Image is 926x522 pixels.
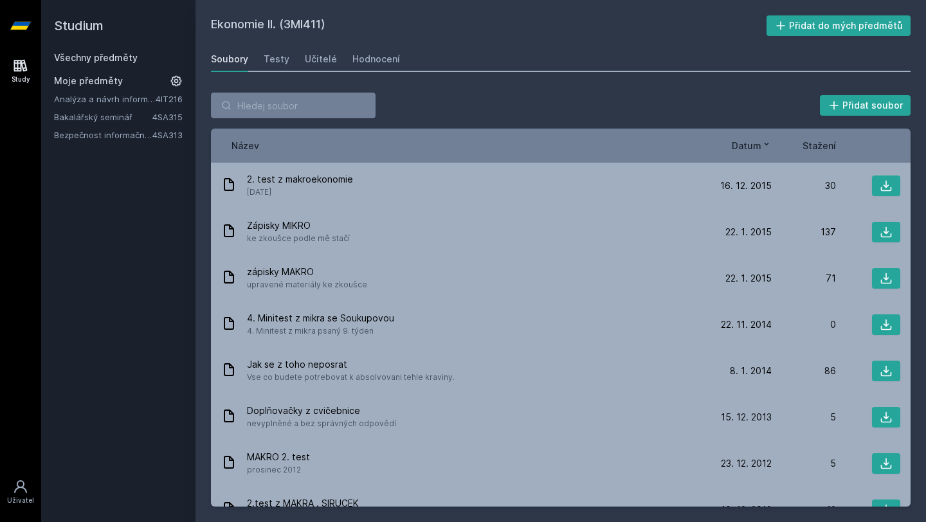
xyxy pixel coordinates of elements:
[305,53,337,66] div: Učitelé
[247,325,394,337] span: 4. Minitest z mikra psaný 9. týden
[725,272,772,285] span: 22. 1. 2015
[54,111,152,123] a: Bakalářský seminář
[247,497,359,510] span: 2.test z MAKRA . SIRUCEK
[725,226,772,239] span: 22. 1. 2015
[12,75,30,84] div: Study
[247,417,396,430] span: nevyplněné a bez správných odpovědí
[820,95,911,116] button: Přidat soubor
[247,371,455,384] span: Vse co budete potrebovat k absolvovani tehle kraviny.
[152,130,183,140] a: 4SA313
[247,232,350,245] span: ke zkoušce podle mě stačí
[54,75,123,87] span: Moje předměty
[732,139,761,152] span: Datum
[732,139,772,152] button: Datum
[721,318,772,331] span: 22. 11. 2014
[247,265,367,278] span: zápisky MAKRO
[264,53,289,66] div: Testy
[352,46,400,72] a: Hodnocení
[54,93,156,105] a: Analýza a návrh informačních systémů
[247,451,310,464] span: MAKRO 2. test
[720,179,772,192] span: 16. 12. 2015
[352,53,400,66] div: Hodnocení
[211,46,248,72] a: Soubory
[767,15,911,36] button: Přidat do mých předmětů
[772,318,836,331] div: 0
[305,46,337,72] a: Učitelé
[152,112,183,122] a: 4SA315
[772,272,836,285] div: 71
[772,457,836,470] div: 5
[211,93,376,118] input: Hledej soubor
[247,219,350,232] span: Zápisky MIKRO
[772,179,836,192] div: 30
[772,364,836,377] div: 86
[247,186,353,199] span: [DATE]
[3,51,39,91] a: Study
[772,411,836,424] div: 5
[803,139,836,152] button: Stažení
[247,358,455,371] span: Jak se z toho neposrat
[264,46,289,72] a: Testy
[721,503,772,516] span: 19. 12. 2012
[7,496,34,505] div: Uživatel
[3,473,39,512] a: Uživatel
[721,457,772,470] span: 23. 12. 2012
[772,226,836,239] div: 137
[247,173,353,186] span: 2. test z makroekonomie
[54,129,152,141] a: Bezpečnost informačních systémů
[54,52,138,63] a: Všechny předměty
[247,464,310,476] span: prosinec 2012
[156,94,183,104] a: 4IT216
[730,364,772,377] span: 8. 1. 2014
[721,411,772,424] span: 15. 12. 2013
[772,503,836,516] div: 13
[232,139,259,152] button: Název
[211,53,248,66] div: Soubory
[247,404,396,417] span: Doplňovačky z cvičebnice
[247,278,367,291] span: upravené materiály ke zkoušce
[211,15,767,36] h2: Ekonomie II. (3MI411)
[247,312,394,325] span: 4. Minitest z mikra se Soukupovou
